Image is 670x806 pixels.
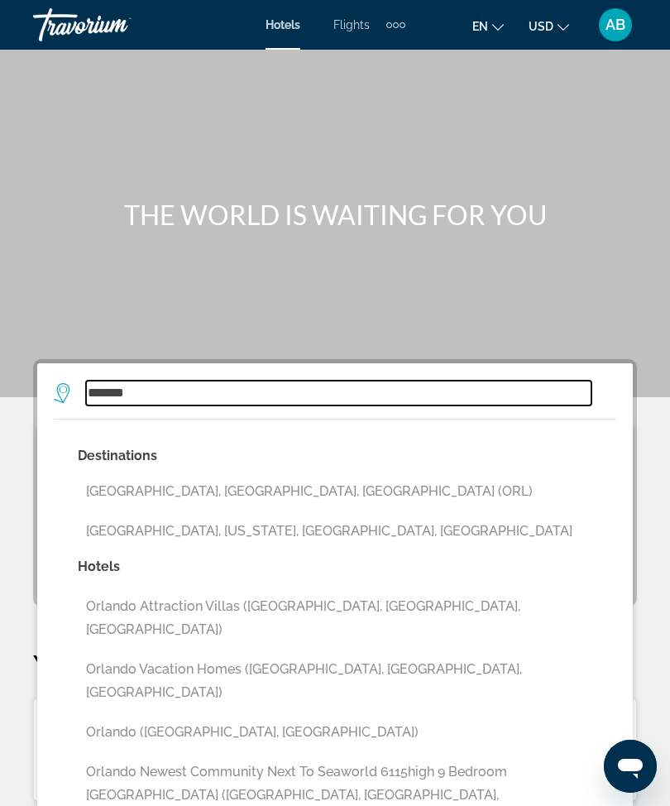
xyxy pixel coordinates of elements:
[529,20,553,33] span: USD
[78,717,616,748] button: Orlando ([GEOGRAPHIC_DATA], [GEOGRAPHIC_DATA])
[472,20,488,33] span: en
[78,591,616,645] button: Orlando Attraction Villas ([GEOGRAPHIC_DATA], [GEOGRAPHIC_DATA], [GEOGRAPHIC_DATA])
[78,476,616,507] button: [GEOGRAPHIC_DATA], [GEOGRAPHIC_DATA], [GEOGRAPHIC_DATA] (ORL)
[37,363,633,602] div: Search widget
[37,424,633,483] button: Check in and out dates
[33,648,637,681] p: Your Recent Searches
[386,12,405,38] button: Extra navigation items
[78,444,616,468] p: Destinations
[529,14,569,38] button: Change currency
[472,14,504,38] button: Change language
[78,654,616,708] button: Orlando Vacation Homes ([GEOGRAPHIC_DATA], [GEOGRAPHIC_DATA], [GEOGRAPHIC_DATA])
[33,199,637,232] h1: THE WORLD IS WAITING FOR YOU
[266,18,300,31] a: Hotels
[78,555,616,578] p: Hotels
[594,7,637,42] button: User Menu
[605,17,625,33] span: AB
[33,3,199,46] a: Travorium
[33,698,327,802] button: Hotels in [GEOGRAPHIC_DATA], [GEOGRAPHIC_DATA][DATE] - [DATE]1Room2Adults
[604,740,657,793] iframe: Button to launch messaging window
[333,18,370,31] a: Flights
[78,516,616,547] button: [GEOGRAPHIC_DATA], [US_STATE], [GEOGRAPHIC_DATA], [GEOGRAPHIC_DATA]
